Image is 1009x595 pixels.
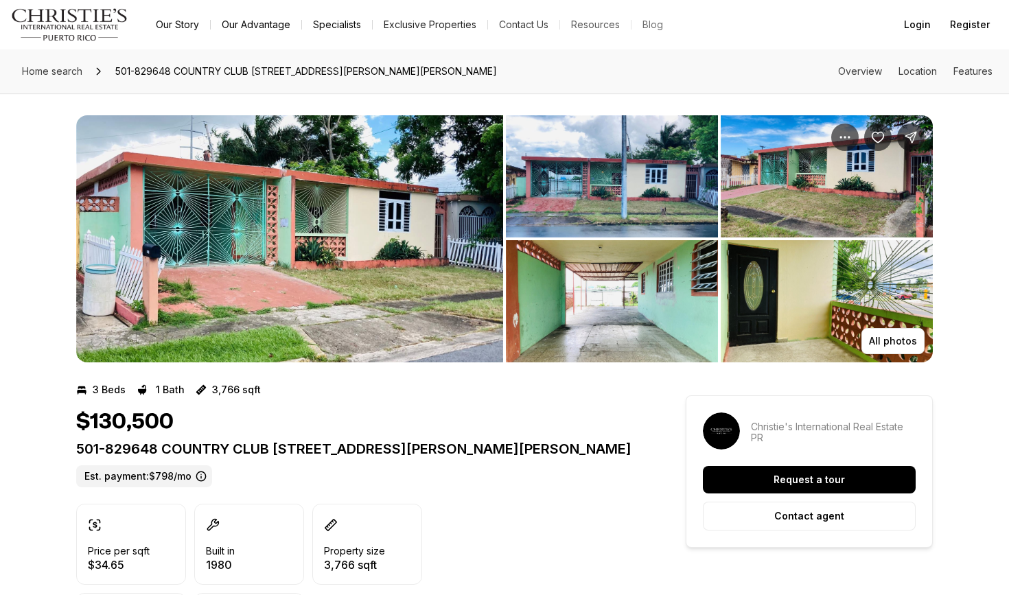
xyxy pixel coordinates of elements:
[206,546,235,557] p: Built in
[942,11,998,38] button: Register
[898,65,937,77] a: Skip to: Location
[721,240,933,362] button: View image gallery
[703,466,916,493] button: Request a tour
[22,65,82,77] span: Home search
[324,559,385,570] p: 3,766 sqft
[560,15,631,34] a: Resources
[156,384,185,395] p: 1 Bath
[631,15,674,34] a: Blog
[506,115,933,362] li: 2 of 5
[488,15,559,34] button: Contact Us
[11,8,128,41] img: logo
[76,409,174,435] h1: $130,500
[145,15,210,34] a: Our Story
[897,124,925,151] button: Share Property: 501-829648 COUNTRY CLUB C/ANTONIO LUCIANO #1152
[896,11,939,38] button: Login
[211,15,301,34] a: Our Advantage
[950,19,990,30] span: Register
[88,559,150,570] p: $34.65
[864,124,892,151] button: Save Property: 501-829648 COUNTRY CLUB C/ANTONIO LUCIANO #1152
[373,15,487,34] a: Exclusive Properties
[774,474,845,485] p: Request a tour
[838,66,993,77] nav: Page section menu
[76,441,636,457] p: 501-829648 COUNTRY CLUB [STREET_ADDRESS][PERSON_NAME][PERSON_NAME]
[324,546,385,557] p: Property size
[751,421,916,443] p: Christie's International Real Estate PR
[721,115,933,237] button: View image gallery
[703,502,916,530] button: Contact agent
[838,65,882,77] a: Skip to: Overview
[831,124,859,151] button: Property options
[76,115,503,362] button: View image gallery
[506,115,718,237] button: View image gallery
[212,384,261,395] p: 3,766 sqft
[76,115,933,362] div: Listing Photos
[76,465,212,487] label: Est. payment: $798/mo
[953,65,993,77] a: Skip to: Features
[861,328,925,354] button: All photos
[93,384,126,395] p: 3 Beds
[76,115,503,362] li: 1 of 5
[110,60,502,82] span: 501-829648 COUNTRY CLUB [STREET_ADDRESS][PERSON_NAME][PERSON_NAME]
[302,15,372,34] a: Specialists
[774,511,844,522] p: Contact agent
[206,559,235,570] p: 1980
[506,240,718,362] button: View image gallery
[88,546,150,557] p: Price per sqft
[904,19,931,30] span: Login
[16,60,88,82] a: Home search
[869,336,917,347] p: All photos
